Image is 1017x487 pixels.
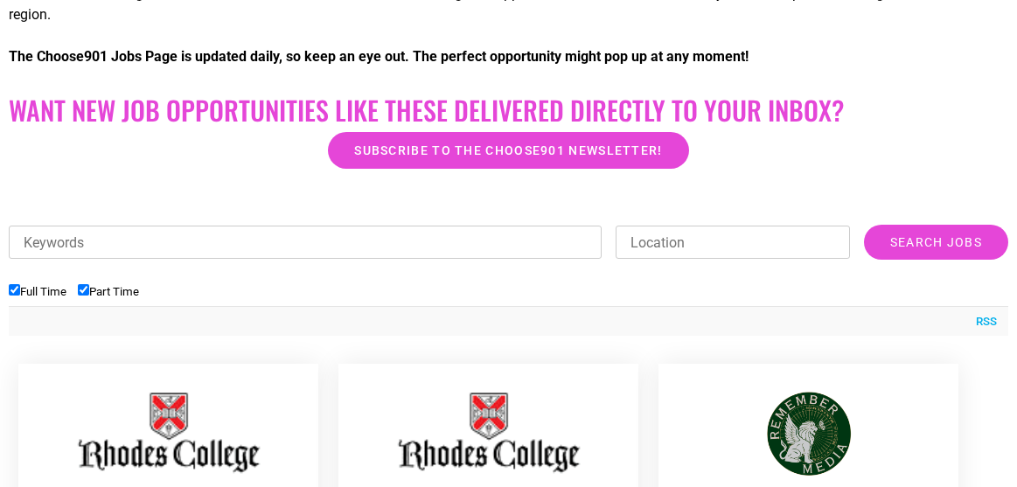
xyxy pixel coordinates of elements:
[9,285,66,298] label: Full Time
[78,284,89,296] input: Part Time
[78,285,139,298] label: Part Time
[864,225,1008,260] input: Search Jobs
[9,48,749,65] strong: The Choose901 Jobs Page is updated daily, so keep an eye out. The perfect opportunity might pop u...
[9,94,1008,126] h2: Want New Job Opportunities like these Delivered Directly to your Inbox?
[328,132,688,169] a: Subscribe to the Choose901 newsletter!
[9,226,602,259] input: Keywords
[354,144,662,157] span: Subscribe to the Choose901 newsletter!
[616,226,850,259] input: Location
[967,313,997,330] a: RSS
[9,284,20,296] input: Full Time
